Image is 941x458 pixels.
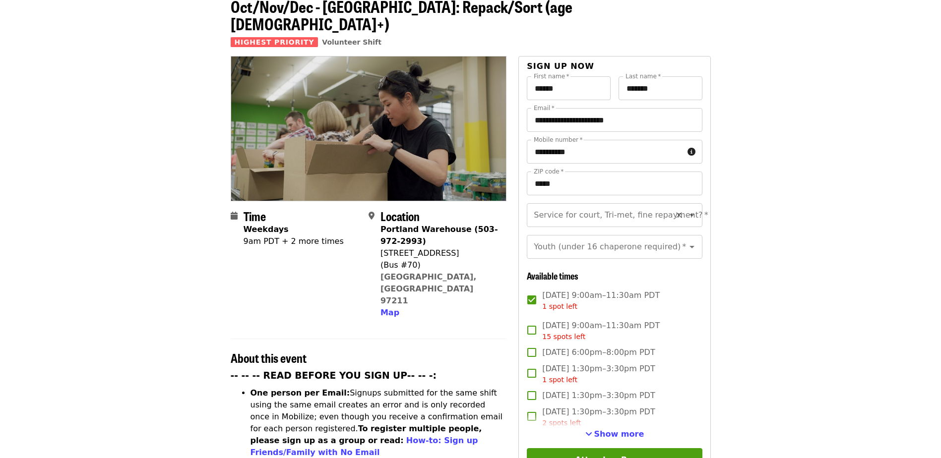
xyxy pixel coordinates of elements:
label: Mobile number [534,137,582,143]
label: ZIP code [534,169,564,174]
div: (Bus #70) [380,259,499,271]
div: [STREET_ADDRESS] [380,247,499,259]
span: 2 spots left [542,419,581,427]
span: [DATE] 9:00am–11:30am PDT [542,289,660,312]
button: See more timeslots [585,428,644,440]
span: [DATE] 9:00am–11:30am PDT [542,320,660,342]
input: Email [527,108,702,132]
span: Location [380,207,420,225]
span: [DATE] 1:30pm–3:30pm PDT [542,406,655,428]
span: Available times [527,269,578,282]
strong: Weekdays [244,225,289,234]
span: 1 spot left [542,376,577,384]
a: How-to: Sign up Friends/Family with No Email [251,436,478,457]
button: Map [380,307,399,319]
a: Volunteer Shift [322,38,381,46]
strong: To register multiple people, please sign up as a group or read: [251,424,482,445]
strong: -- -- -- READ BEFORE YOU SIGN UP-- -- -: [231,370,437,381]
strong: One person per Email: [251,388,350,398]
span: [DATE] 6:00pm–8:00pm PDT [542,346,655,358]
label: Email [534,105,555,111]
span: Time [244,207,266,225]
i: calendar icon [231,211,238,221]
span: 1 spot left [542,302,577,310]
label: First name [534,73,569,79]
img: Oct/Nov/Dec - Portland: Repack/Sort (age 8+) organized by Oregon Food Bank [231,57,506,200]
a: [GEOGRAPHIC_DATA], [GEOGRAPHIC_DATA] 97211 [380,272,477,305]
i: circle-info icon [688,147,695,157]
strong: Portland Warehouse (503-972-2993) [380,225,498,246]
span: 15 spots left [542,333,585,341]
label: Last name [626,73,661,79]
span: Highest Priority [231,37,318,47]
button: Open [685,208,699,222]
button: Clear [672,208,686,222]
input: First name [527,76,611,100]
input: Last name [619,76,702,100]
span: About this event [231,349,307,366]
span: Sign up now [527,61,594,71]
span: Show more [594,429,644,439]
span: [DATE] 1:30pm–3:30pm PDT [542,363,655,385]
button: Open [685,240,699,254]
i: map-marker-alt icon [369,211,375,221]
span: Map [380,308,399,317]
div: 9am PDT + 2 more times [244,235,344,247]
input: Mobile number [527,140,683,164]
span: [DATE] 1:30pm–3:30pm PDT [542,390,655,401]
input: ZIP code [527,172,702,195]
